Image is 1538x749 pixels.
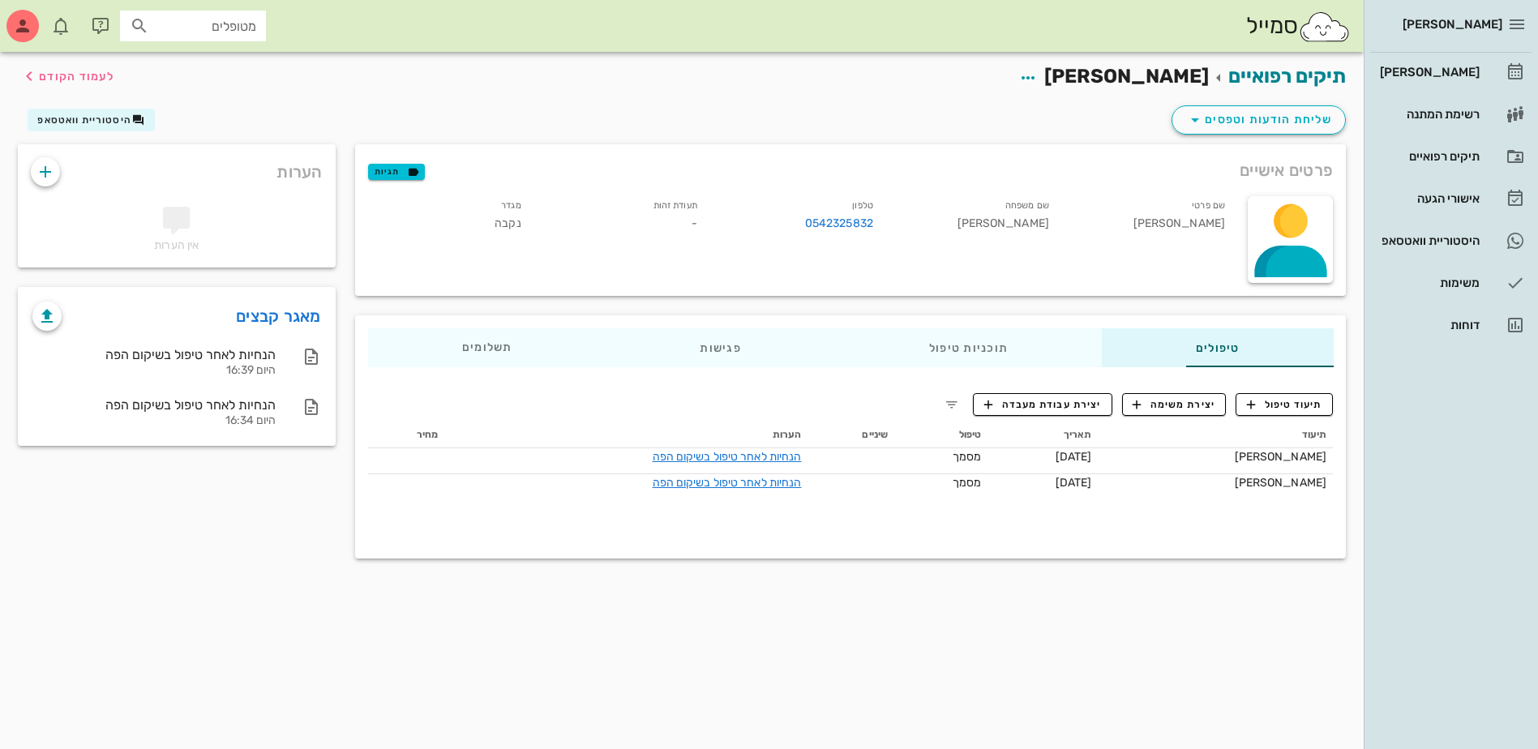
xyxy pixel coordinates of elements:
a: 0542325832 [805,215,873,233]
span: שליחת הודעות וטפסים [1185,110,1332,130]
span: אין הערות [154,238,199,252]
th: הערות [445,422,808,448]
th: תיעוד [1098,422,1333,448]
th: מחיר [368,422,445,448]
span: תגיות [375,165,417,179]
div: תיקים רפואיים [1377,150,1480,163]
div: רשימת המתנה [1377,108,1480,121]
a: תיקים רפואיים [1228,65,1346,88]
div: דוחות [1377,319,1480,332]
button: תגיות [368,164,425,180]
span: [PERSON_NAME] [1044,65,1209,88]
button: לעמוד הקודם [19,62,114,91]
div: [PERSON_NAME] [1104,474,1326,491]
div: היום 16:34 [32,414,276,428]
span: יצירת משימה [1133,397,1215,412]
small: תעודת זהות [653,200,697,211]
span: מסמך [953,476,981,490]
span: פרטים אישיים [1240,157,1333,183]
div: נקבה [358,193,534,242]
small: שם משפחה [1005,200,1049,211]
button: שליחת הודעות וטפסים [1172,105,1346,135]
span: - [692,216,697,230]
span: תג [48,13,58,23]
div: הערות [18,144,336,191]
div: היום 16:39 [32,364,276,378]
div: [PERSON_NAME] [1104,448,1326,465]
div: היסטוריית וואטסאפ [1377,234,1480,247]
button: תיעוד טיפול [1236,393,1333,416]
a: [PERSON_NAME] [1370,53,1532,92]
small: שם פרטי [1192,200,1225,211]
div: פגישות [606,328,834,367]
span: [DATE] [1056,476,1092,490]
div: הנחיות לאחר טיפול בשיקום הפה [32,347,276,362]
span: תיעוד טיפול [1247,397,1322,412]
a: משימות [1370,263,1532,302]
img: SmileCloud logo [1298,11,1351,43]
div: הנחיות לאחר טיפול בשיקום הפה [32,397,276,413]
div: טיפולים [1101,328,1333,367]
div: [PERSON_NAME] [1377,66,1480,79]
span: [DATE] [1056,450,1092,464]
span: [PERSON_NAME] [1403,17,1502,32]
button: היסטוריית וואטסאפ [28,109,155,131]
div: משימות [1377,276,1480,289]
div: סמייל [1246,9,1351,44]
a: דוחות [1370,306,1532,345]
button: יצירת עבודת מעבדה [973,393,1112,416]
a: הנחיות לאחר טיפול בשיקום הפה [653,450,802,464]
th: טיפול [894,422,987,448]
button: יצירת משימה [1122,393,1227,416]
div: [PERSON_NAME] [1062,193,1238,242]
a: הנחיות לאחר טיפול בשיקום הפה [653,476,802,490]
div: תוכניות טיפול [834,328,1101,367]
a: מאגר קבצים [236,303,321,329]
span: לעמוד הקודם [39,70,114,83]
th: שיניים [808,422,894,448]
span: מסמך [953,450,981,464]
a: אישורי הגעה [1370,179,1532,218]
small: טלפון [852,200,873,211]
a: היסטוריית וואטסאפ [1370,221,1532,260]
span: תשלומים [461,342,512,353]
th: תאריך [987,422,1098,448]
div: [PERSON_NAME] [886,193,1062,242]
div: אישורי הגעה [1377,192,1480,205]
span: יצירת עבודת מעבדה [984,397,1101,412]
a: רשימת המתנה [1370,95,1532,134]
small: מגדר [501,200,521,211]
a: תיקים רפואיים [1370,137,1532,176]
span: היסטוריית וואטסאפ [37,114,131,126]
